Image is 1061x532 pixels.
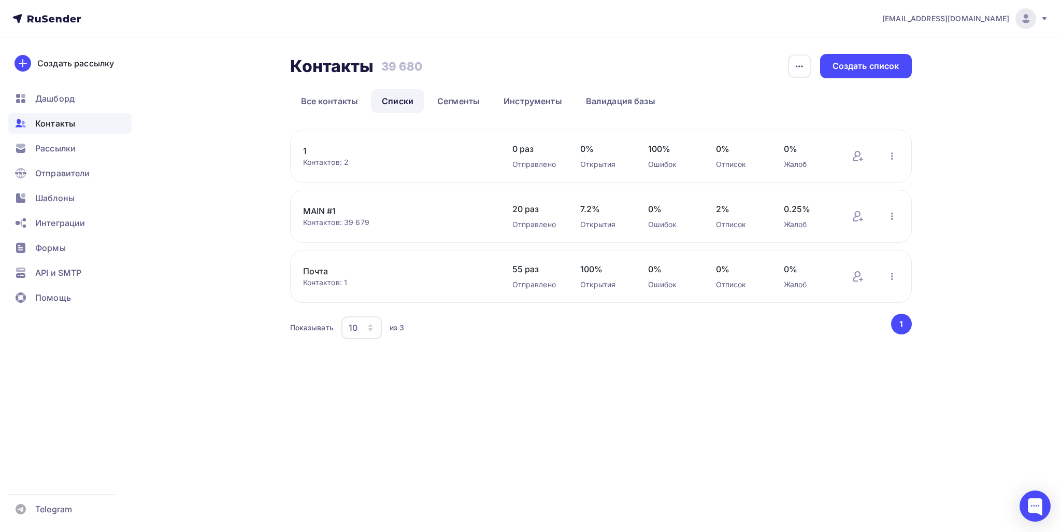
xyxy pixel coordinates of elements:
span: 0% [716,263,763,275]
div: Жалоб [784,279,831,290]
span: Помощь [35,291,71,304]
span: 100% [580,263,627,275]
a: [EMAIL_ADDRESS][DOMAIN_NAME] [882,8,1049,29]
div: Контактов: 39 679 [303,217,492,228]
div: Контактов: 1 [303,277,492,288]
span: 2% [716,203,763,215]
span: Контакты [35,117,75,130]
span: API и SMTP [35,267,81,279]
span: 0% [648,203,695,215]
span: Отправители [35,167,90,179]
a: Сегменты [426,89,491,113]
div: Отписок [716,279,763,290]
span: 7.2% [580,203,627,215]
a: Шаблоны [8,188,132,208]
div: из 3 [390,323,405,333]
a: Все контакты [290,89,369,113]
span: 55 раз [512,263,560,275]
div: Отправлено [512,159,560,170]
a: Списки [371,89,424,113]
span: 0% [648,263,695,275]
div: Ошибок [648,159,695,170]
a: 1 [303,145,479,157]
span: 20 раз [512,203,560,215]
span: 0% [716,143,763,155]
span: 0.25% [784,203,831,215]
span: [EMAIL_ADDRESS][DOMAIN_NAME] [882,13,1009,24]
div: Отписок [716,219,763,230]
ul: Pagination [889,314,912,334]
div: Жалоб [784,159,831,170]
div: Открытия [580,159,627,170]
div: Контактов: 2 [303,157,492,167]
div: Показывать [290,323,334,333]
a: Инструменты [493,89,573,113]
span: Рассылки [35,142,76,155]
span: Интеграции [35,217,85,229]
a: Отправители [8,163,132,184]
a: Рассылки [8,138,132,159]
a: Почта [303,265,479,277]
div: Открытия [580,279,627,290]
span: Шаблоны [35,192,75,204]
a: MAIN #1 [303,205,479,217]
div: Открытия [580,219,627,230]
span: 0 раз [512,143,560,155]
span: 0% [784,143,831,155]
div: 10 [349,321,357,334]
button: 10 [341,316,382,340]
div: Ошибок [648,279,695,290]
div: Отправлено [512,279,560,290]
a: Валидация базы [575,89,666,113]
span: 0% [580,143,627,155]
div: Жалоб [784,219,831,230]
a: Контакты [8,113,132,134]
button: Go to page 1 [891,314,912,334]
a: Формы [8,237,132,258]
span: Формы [35,242,66,254]
div: Ошибок [648,219,695,230]
div: Создать рассылку [37,57,114,69]
div: Отписок [716,159,763,170]
div: Отправлено [512,219,560,230]
h3: 39 680 [381,59,423,74]
span: Дашборд [35,92,75,105]
span: 0% [784,263,831,275]
span: Telegram [35,503,72,515]
a: Дашборд [8,88,132,109]
span: 100% [648,143,695,155]
div: Создать список [833,60,899,72]
h2: Контакты [290,56,374,77]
